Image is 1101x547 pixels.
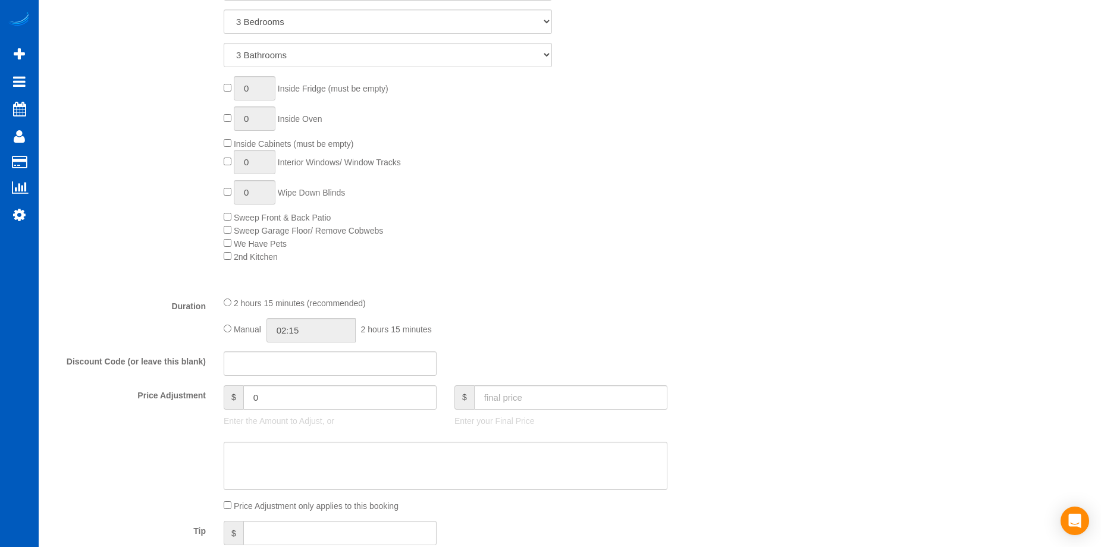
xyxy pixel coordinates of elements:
[234,325,261,334] span: Manual
[224,415,437,427] p: Enter the Amount to Adjust, or
[234,139,354,149] span: Inside Cabinets (must be empty)
[454,415,667,427] p: Enter your Final Price
[234,213,331,222] span: Sweep Front & Back Patio
[278,84,388,93] span: Inside Fridge (must be empty)
[361,325,432,334] span: 2 hours 15 minutes
[42,521,215,537] label: Tip
[234,298,366,308] span: 2 hours 15 minutes (recommended)
[234,252,278,262] span: 2nd Kitchen
[42,385,215,401] label: Price Adjustment
[278,114,322,124] span: Inside Oven
[224,385,243,410] span: $
[42,351,215,367] label: Discount Code (or leave this blank)
[224,521,243,545] span: $
[454,385,474,410] span: $
[278,188,346,197] span: Wipe Down Blinds
[278,158,401,167] span: Interior Windows/ Window Tracks
[234,501,399,511] span: Price Adjustment only applies to this booking
[234,239,287,249] span: We Have Pets
[474,385,667,410] input: final price
[42,296,215,312] label: Duration
[234,226,383,235] span: Sweep Garage Floor/ Remove Cobwebs
[1061,507,1089,535] div: Open Intercom Messenger
[7,12,31,29] img: Automaid Logo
